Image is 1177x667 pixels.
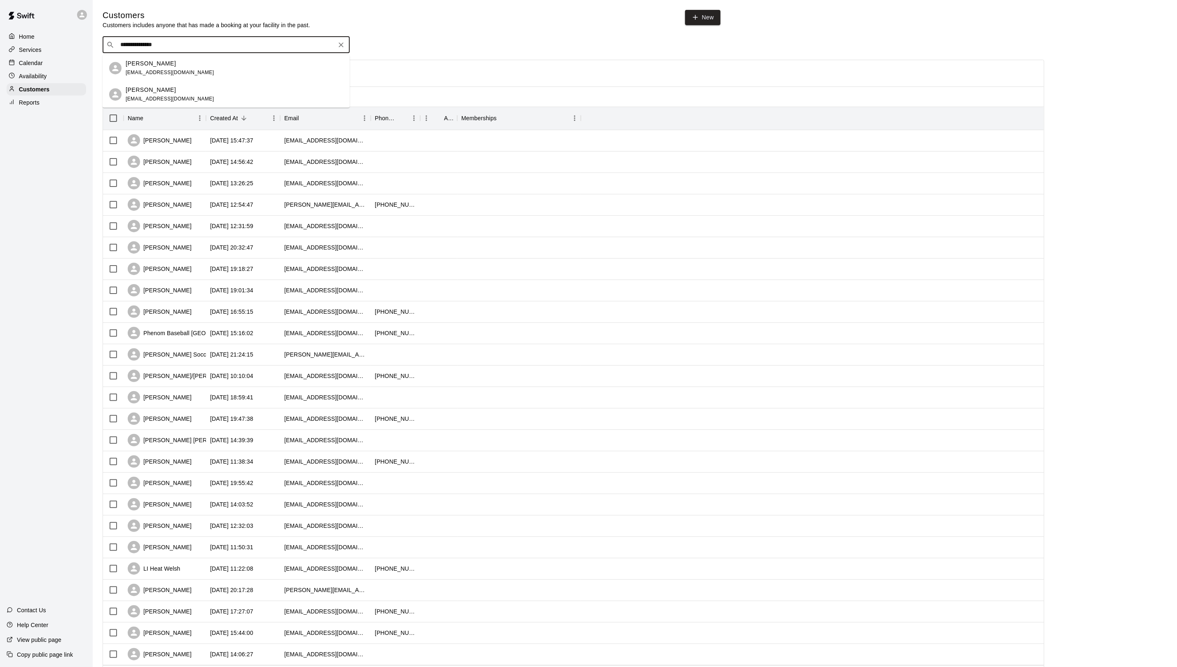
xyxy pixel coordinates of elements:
div: 2025-09-12 20:32:47 [210,243,253,252]
a: Reports [7,96,86,109]
div: [PERSON_NAME] [128,241,192,254]
button: Menu [358,112,371,124]
div: Phone Number [371,107,420,130]
div: harrypackman16@gmail.com [284,393,367,401]
button: Clear [335,39,347,51]
div: 2025-09-08 14:39:39 [210,436,253,444]
div: 2025-09-13 14:56:42 [210,158,253,166]
div: john.brands@aol.com [284,201,367,209]
div: Age [444,107,453,130]
div: 2025-09-13 12:31:59 [210,222,253,230]
button: Menu [420,112,433,124]
div: +15162723398 [375,415,416,423]
div: catcherkeeperllc@gmail.com [284,500,367,508]
div: +15166558230 [375,457,416,466]
div: 2025-09-12 19:18:27 [210,265,253,273]
div: toichazd@gmail.com [284,415,367,423]
p: Copy public page link [17,651,73,659]
div: Email [284,107,299,130]
div: 2025-09-10 10:10:04 [210,372,253,380]
button: Menu [194,112,206,124]
div: mbuderman2002@yahoo.com [284,372,367,380]
div: Name [128,107,143,130]
p: Help Center [17,621,48,629]
div: Created At [206,107,280,130]
div: [PERSON_NAME] [128,627,192,639]
div: leslieme@gmail.com [284,522,367,530]
div: +15165517462 [375,564,416,573]
div: 2025-09-04 20:17:28 [210,586,253,594]
a: Calendar [7,57,86,69]
a: Services [7,44,86,56]
p: Reports [19,98,40,107]
div: messinastephanie@yahoo.com [284,308,367,316]
div: Phenom Baseball [GEOGRAPHIC_DATA] [128,327,252,339]
div: Memberships [457,107,581,130]
div: [PERSON_NAME] [128,413,192,425]
div: rimlercarol@gmail.com [284,436,367,444]
div: +16315752396 [375,308,416,316]
div: [PERSON_NAME] [128,220,192,232]
div: [PERSON_NAME] [PERSON_NAME] [128,434,241,446]
div: [PERSON_NAME] [128,648,192,660]
a: Availability [7,70,86,82]
div: Name [124,107,206,130]
div: Created At [210,107,238,130]
div: stefaniewelsh9@gmail.com [284,564,367,573]
div: 2024-10-07 14:06:27 [210,650,253,658]
span: [EMAIL_ADDRESS][DOMAIN_NAME] [126,70,214,75]
div: Memberships [461,107,497,130]
div: stevephenomny@gmail.com [284,329,367,337]
div: [PERSON_NAME] [128,306,192,318]
div: Phone Number [375,107,396,130]
div: +16318854988 [375,372,416,380]
div: Email [280,107,371,130]
p: Services [19,46,42,54]
div: 2025-09-08 19:47:38 [210,415,253,423]
div: 2025-09-05 11:22:08 [210,564,253,573]
div: Home [7,30,86,43]
p: Customers [19,85,49,93]
div: Age [420,107,457,130]
p: Availability [19,72,47,80]
button: Menu [408,112,420,124]
button: Sort [497,112,508,124]
span: [EMAIL_ADDRESS][DOMAIN_NAME] [126,96,214,102]
div: jackderosa626@icloud.com [284,286,367,294]
div: +16318975098 [375,329,416,337]
div: james.carlo2027@gmail.com [284,586,367,594]
div: Logan Gersbeck [109,62,122,75]
div: abianco28@icloud.com [284,243,367,252]
div: 2025-09-07 19:55:42 [210,479,253,487]
div: +16317964689 [375,201,416,209]
p: View public page [17,636,61,644]
div: 2025-09-04 17:27:07 [210,607,253,616]
div: 2025-09-12 15:16:02 [210,329,253,337]
button: Sort [143,112,155,124]
div: +16318078108 [375,629,416,637]
div: [PERSON_NAME] [128,198,192,211]
div: [PERSON_NAME] [128,263,192,275]
div: 2025-09-13 12:54:47 [210,201,253,209]
div: [PERSON_NAME] [128,477,192,489]
button: Sort [238,112,250,124]
a: Customers [7,83,86,96]
div: 2025-09-03 15:44:00 [210,629,253,637]
p: [PERSON_NAME] [126,59,176,68]
div: fct16@aol.com [284,136,367,145]
div: sj_alfano@icloud.com [284,543,367,551]
div: micahelkbrooks76@gmail.com [284,479,367,487]
div: [PERSON_NAME] [128,498,192,511]
div: [PERSON_NAME] [128,605,192,618]
div: LI Heat Welsh [128,562,180,575]
div: [PERSON_NAME] [128,156,192,168]
button: Sort [299,112,311,124]
div: [PERSON_NAME] [128,284,192,296]
div: 2025-09-12 19:01:34 [210,286,253,294]
p: Contact Us [17,606,46,614]
div: 2025-09-08 11:38:34 [210,457,253,466]
div: Search customers by name or email [103,37,350,53]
